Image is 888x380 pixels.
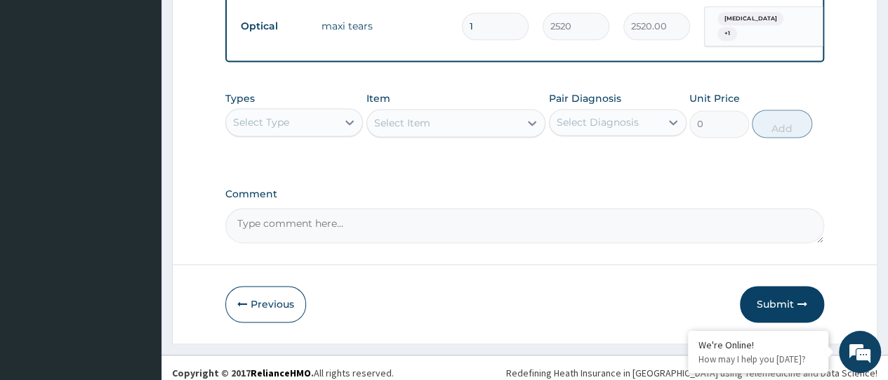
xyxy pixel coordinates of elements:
[230,7,264,41] div: Minimize live chat window
[73,79,236,97] div: Chat with us now
[549,91,621,105] label: Pair Diagnosis
[26,70,57,105] img: d_794563401_company_1708531726252_794563401
[225,286,306,322] button: Previous
[81,105,194,247] span: We're online!
[557,115,639,129] div: Select Diagnosis
[225,188,824,200] label: Comment
[698,353,818,365] p: How may I help you today?
[366,91,390,105] label: Item
[740,286,824,322] button: Submit
[7,241,267,290] textarea: Type your message and hit 'Enter'
[234,13,314,39] td: Optical
[717,12,783,26] span: [MEDICAL_DATA]
[506,366,877,380] div: Redefining Heath Insurance in [GEOGRAPHIC_DATA] using Telemedicine and Data Science!
[172,367,314,379] strong: Copyright © 2017 .
[689,91,740,105] label: Unit Price
[717,27,737,41] span: + 1
[225,93,255,105] label: Types
[314,12,455,40] td: maxi tears
[251,367,311,379] a: RelianceHMO
[752,110,811,138] button: Add
[233,115,289,129] div: Select Type
[698,339,818,351] div: We're Online!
